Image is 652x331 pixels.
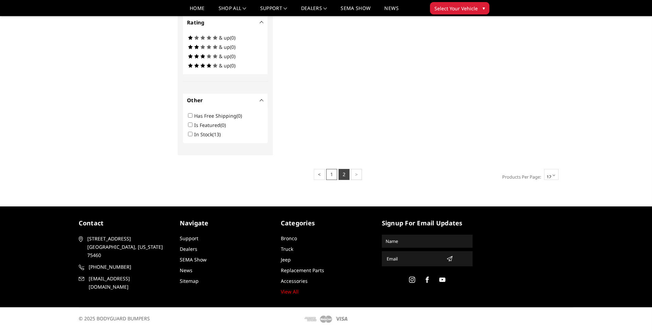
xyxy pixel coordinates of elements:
label: Is Featured [194,122,230,128]
a: 2 [339,169,350,180]
span: (0) [230,34,235,41]
span: (0) [230,44,235,50]
a: Support [180,235,198,242]
span: & up [219,53,230,60]
button: - [260,21,264,24]
span: [EMAIL_ADDRESS][DOMAIN_NAME] [89,275,168,291]
h5: contact [79,218,169,228]
a: Support [260,6,287,16]
a: Accessories [281,278,308,284]
label: In Stock [194,131,225,138]
a: [PHONE_NUMBER] [79,263,169,271]
h4: Other [187,96,264,104]
a: News [384,6,398,16]
span: ▾ [483,4,485,12]
span: Select Your Vehicle [434,5,478,12]
input: Email [384,253,444,264]
span: & up [219,34,230,41]
a: Dealers [180,246,197,252]
span: (13) [212,131,221,138]
h4: Rating [187,19,264,26]
h5: Categories [281,218,372,228]
a: [EMAIL_ADDRESS][DOMAIN_NAME] [79,275,169,291]
a: News [180,267,192,274]
a: Home [190,6,205,16]
span: (0) [236,113,242,119]
a: Truck [281,246,293,252]
a: Dealers [301,6,327,16]
a: View All [281,288,299,295]
button: - [260,98,264,102]
span: (0) [230,62,235,69]
a: 1 [326,169,337,180]
a: SEMA Show [180,256,207,263]
button: Select Your Vehicle [430,2,489,14]
iframe: Chat Widget [618,298,652,331]
a: Sitemap [180,278,199,284]
span: (0) [220,122,226,128]
span: (0) [230,53,235,60]
a: shop all [219,6,246,16]
a: SEMA Show [341,6,371,16]
span: [STREET_ADDRESS] [GEOGRAPHIC_DATA], [US_STATE] 75460 [87,235,167,259]
h5: Navigate [180,218,270,228]
a: < [314,169,325,180]
a: > [351,169,362,180]
a: Jeep [281,256,291,263]
span: & up [219,44,230,50]
span: & up [219,62,230,69]
a: Bronco [281,235,297,242]
span: [PHONE_NUMBER] [89,263,168,271]
label: Products Per Page: [498,172,541,182]
span: © 2025 BODYGUARD BUMPERS [79,315,150,322]
input: Name [383,236,472,247]
a: Replacement Parts [281,267,324,274]
label: Has Free Shipping [194,113,246,119]
h5: signup for email updates [382,218,473,228]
